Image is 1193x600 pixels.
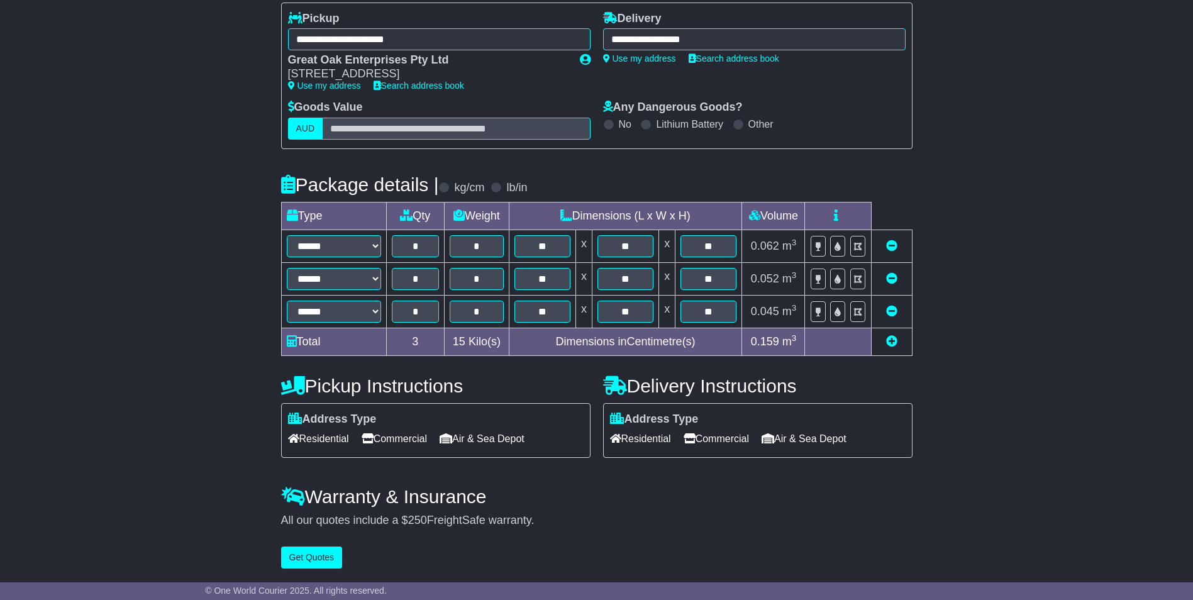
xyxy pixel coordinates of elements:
a: Search address book [374,81,464,91]
h4: Warranty & Insurance [281,486,913,507]
label: Delivery [603,12,662,26]
span: 0.062 [751,240,779,252]
label: No [619,118,631,130]
label: Lithium Battery [656,118,723,130]
sup: 3 [792,333,797,343]
td: x [575,262,592,295]
label: Address Type [610,413,699,426]
a: Remove this item [886,305,897,318]
a: Search address book [689,53,779,64]
td: Weight [445,202,509,230]
h4: Package details | [281,174,439,195]
h4: Pickup Instructions [281,375,591,396]
span: 0.052 [751,272,779,285]
div: All our quotes include a $ FreightSafe warranty. [281,514,913,528]
span: © One World Courier 2025. All rights reserved. [205,586,387,596]
td: x [575,295,592,328]
td: Total [281,328,386,355]
a: Remove this item [886,240,897,252]
a: Use my address [603,53,676,64]
div: Great Oak Enterprises Pty Ltd [288,53,567,67]
td: x [659,295,675,328]
td: Dimensions (L x W x H) [509,202,742,230]
span: m [782,272,797,285]
label: Pickup [288,12,340,26]
span: Air & Sea Depot [440,429,524,448]
a: Add new item [886,335,897,348]
label: Address Type [288,413,377,426]
span: m [782,305,797,318]
span: 250 [408,514,427,526]
span: 0.159 [751,335,779,348]
span: Air & Sea Depot [762,429,846,448]
span: m [782,335,797,348]
a: Remove this item [886,272,897,285]
label: AUD [288,118,323,140]
td: Qty [386,202,445,230]
span: 15 [453,335,465,348]
sup: 3 [792,270,797,280]
label: Any Dangerous Goods? [603,101,743,114]
td: 3 [386,328,445,355]
sup: 3 [792,303,797,313]
label: lb/in [506,181,527,195]
td: Dimensions in Centimetre(s) [509,328,742,355]
span: Commercial [684,429,749,448]
span: m [782,240,797,252]
a: Use my address [288,81,361,91]
label: Other [748,118,774,130]
td: x [659,230,675,262]
td: Kilo(s) [445,328,509,355]
td: x [575,230,592,262]
span: Commercial [362,429,427,448]
button: Get Quotes [281,547,343,569]
label: Goods Value [288,101,363,114]
td: x [659,262,675,295]
h4: Delivery Instructions [603,375,913,396]
sup: 3 [792,238,797,247]
td: Type [281,202,386,230]
span: Residential [610,429,671,448]
label: kg/cm [454,181,484,195]
td: Volume [742,202,805,230]
span: Residential [288,429,349,448]
div: [STREET_ADDRESS] [288,67,567,81]
span: 0.045 [751,305,779,318]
